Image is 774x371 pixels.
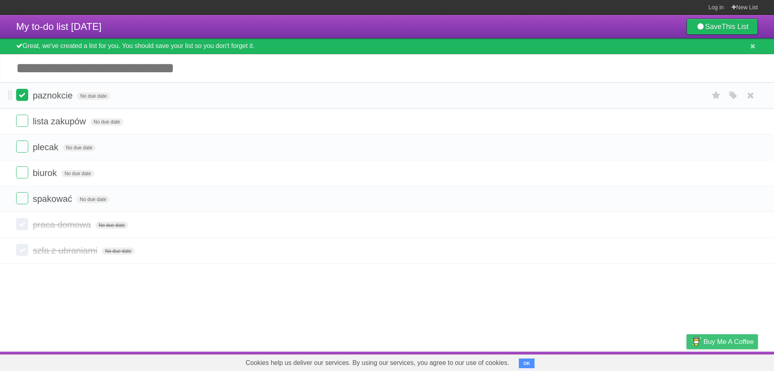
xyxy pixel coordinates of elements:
a: Suggest a feature [707,354,758,369]
button: OK [519,358,535,368]
span: No due date [96,222,128,229]
img: Buy me a coffee [691,335,701,348]
a: SaveThis List [687,19,758,35]
span: No due date [77,196,109,203]
span: szfa z ubraniami [33,245,99,256]
label: Done [16,89,28,101]
a: Terms [649,354,666,369]
label: Done [16,192,28,204]
label: Done [16,115,28,127]
a: Buy me a coffee [687,334,758,349]
a: About [579,354,596,369]
label: Done [16,244,28,256]
span: No due date [61,170,94,177]
span: No due date [63,144,96,151]
span: Buy me a coffee [703,335,754,349]
span: praca domowa [33,220,93,230]
span: spakować [33,194,74,204]
label: Done [16,218,28,230]
span: biurok [33,168,59,178]
span: No due date [102,247,134,255]
a: Privacy [676,354,697,369]
label: Done [16,140,28,153]
label: Star task [709,89,724,102]
b: This List [722,23,749,31]
span: lista zakupów [33,116,88,126]
span: paznokcie [33,90,75,101]
span: plecak [33,142,60,152]
span: No due date [77,92,110,100]
a: Developers [606,354,639,369]
label: Done [16,166,28,178]
span: Cookies help us deliver our services. By using our services, you agree to our use of cookies. [237,355,517,371]
span: My to-do list [DATE] [16,21,102,32]
span: No due date [90,118,123,126]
